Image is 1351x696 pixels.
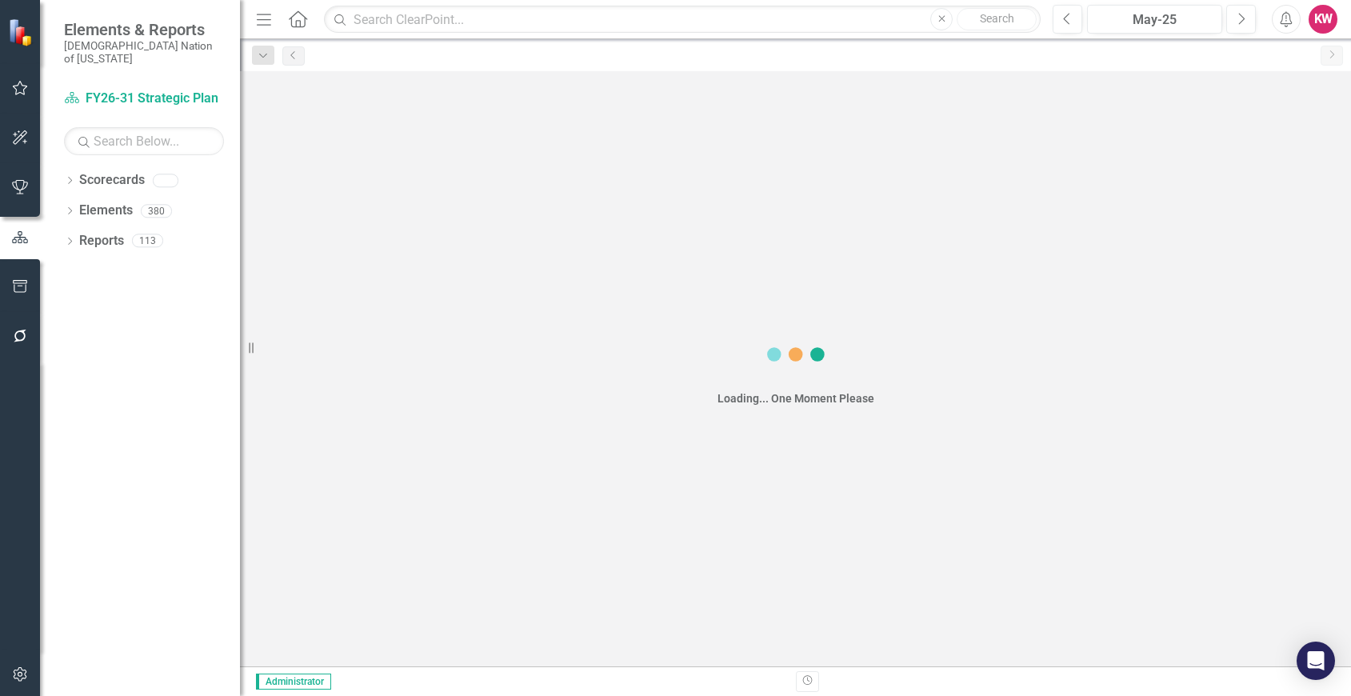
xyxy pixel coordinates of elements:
input: Search Below... [64,127,224,155]
a: Reports [79,232,124,250]
div: 113 [132,234,163,248]
div: 380 [141,204,172,218]
img: ClearPoint Strategy [6,17,37,47]
div: May-25 [1093,10,1217,30]
small: [DEMOGRAPHIC_DATA] Nation of [US_STATE] [64,39,224,66]
a: FY26-31 Strategic Plan [64,90,224,108]
button: Search [957,8,1037,30]
button: KW [1309,5,1337,34]
a: Elements [79,202,133,220]
div: Loading... One Moment Please [717,390,874,406]
span: Search [980,12,1014,25]
button: May-25 [1087,5,1222,34]
input: Search ClearPoint... [324,6,1041,34]
span: Elements & Reports [64,20,224,39]
a: Scorecards [79,171,145,190]
span: Administrator [256,674,331,690]
div: Open Intercom Messenger [1297,642,1335,680]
